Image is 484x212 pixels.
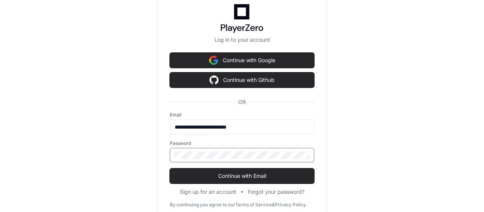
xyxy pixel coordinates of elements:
label: Password [170,140,314,146]
span: Continue with Email [170,172,314,180]
label: Email [170,112,314,118]
img: Sign in with google [209,53,218,68]
a: Terms of Service [235,202,272,208]
button: Continue with Email [170,168,314,184]
button: Sign up for an account [180,188,236,196]
button: Forgot your password? [248,188,304,196]
button: Continue with Github [170,72,314,88]
div: & [272,202,275,208]
button: Continue with Google [170,53,314,68]
span: OR [235,98,249,106]
p: Log in to your account [170,36,314,44]
img: Sign in with google [209,72,219,88]
a: Privacy Policy. [275,202,307,208]
div: By continuing you agree to our [170,202,235,208]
